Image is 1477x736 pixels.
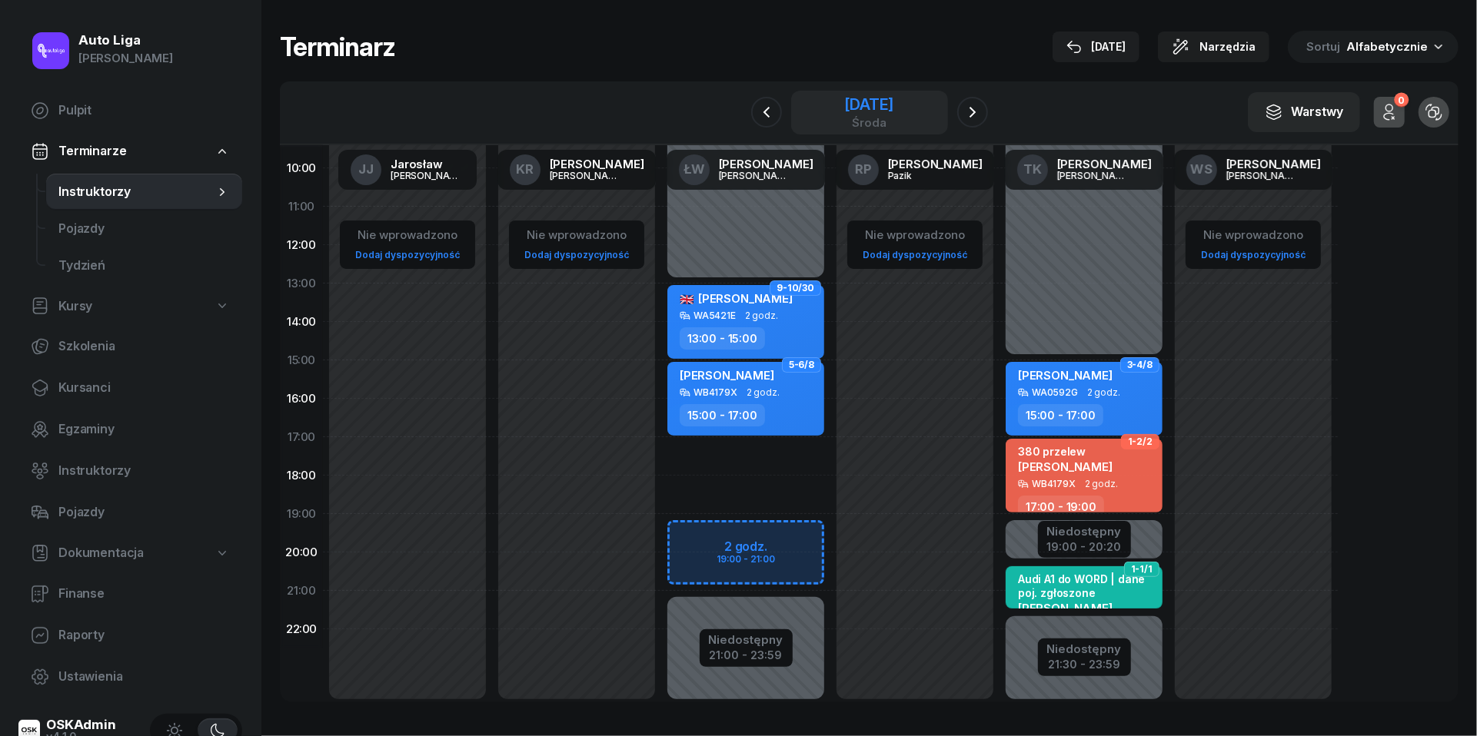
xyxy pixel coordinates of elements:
[18,411,242,448] a: Egzaminy
[777,287,814,290] span: 9-10/30
[516,163,534,176] span: KR
[1158,31,1269,62] button: Narzędzia
[747,387,780,398] span: 2 godz.
[680,292,694,307] span: 🇬🇧
[391,158,464,170] div: Jarosław
[1005,150,1164,190] a: TK[PERSON_NAME][PERSON_NAME]
[18,328,242,365] a: Szkolenia
[1087,387,1120,398] span: 2 godz.
[1057,171,1131,181] div: [PERSON_NAME]
[58,219,230,239] span: Pojazdy
[888,171,962,181] div: Pazik
[280,495,323,533] div: 19:00
[1023,163,1042,176] span: TK
[709,631,783,665] button: Niedostępny21:00 - 23:59
[1018,496,1104,518] div: 17:00 - 19:00
[58,378,230,398] span: Kursanci
[58,337,230,356] span: Szkolenia
[1047,640,1122,674] button: Niedostępny21:30 - 23:59
[58,419,230,439] span: Egzaminy
[1195,222,1312,267] button: Nie wprowadzonoDodaj dyspozycyjność
[280,341,323,380] div: 15:00
[46,174,242,211] a: Instruktorzy
[58,502,230,522] span: Pojazdy
[1346,39,1428,54] span: Alfabetycznie
[78,48,173,68] div: [PERSON_NAME]
[1018,459,1113,474] span: [PERSON_NAME]
[719,158,813,170] div: [PERSON_NAME]
[1032,479,1076,489] div: WB4179X
[1394,93,1409,108] div: 0
[349,222,466,267] button: Nie wprowadzonoDodaj dyspozycyjność
[280,264,323,303] div: 13:00
[280,149,323,187] div: 10:00
[58,256,230,276] span: Tydzień
[1226,158,1321,170] div: [PERSON_NAME]
[58,297,92,317] span: Kursy
[349,246,466,264] a: Dodaj dyspozycyjność
[58,625,230,645] span: Raporty
[18,289,242,324] a: Kursy
[1066,38,1126,56] div: [DATE]
[58,667,230,687] span: Ustawienia
[18,370,242,406] a: Kursanci
[667,150,826,190] a: ŁW[PERSON_NAME][PERSON_NAME]
[844,97,893,112] div: [DATE]
[46,211,242,247] a: Pojazdy
[18,134,242,169] a: Terminarze
[1265,102,1343,122] div: Warstwy
[1190,163,1213,176] span: WS
[680,404,765,426] div: 15:00 - 17:00
[857,225,973,245] div: Nie wprowadzono
[18,575,242,612] a: Finanse
[745,310,778,321] span: 2 godz.
[719,171,793,181] div: [PERSON_NAME]
[1047,537,1122,553] div: 19:00 - 20:20
[78,34,173,47] div: Auto Liga
[518,225,635,245] div: Nie wprowadzono
[280,226,323,264] div: 12:00
[855,163,872,176] span: RP
[280,33,395,61] h1: Terminarz
[1018,368,1113,383] span: [PERSON_NAME]
[684,163,705,176] span: ŁW
[358,163,374,176] span: JJ
[1047,522,1122,556] button: Niedostępny19:00 - 20:20
[280,533,323,572] div: 20:00
[694,387,737,397] div: WB4179X
[46,718,116,731] div: OSKAdmin
[680,368,774,383] span: [PERSON_NAME]
[1047,525,1122,537] div: Niedostępny
[518,222,635,267] button: Nie wprowadzonoDodaj dyspozycyjność
[836,150,995,190] a: RP[PERSON_NAME]Pazik
[280,610,323,648] div: 22:00
[1174,150,1333,190] a: WS[PERSON_NAME][PERSON_NAME]
[1131,568,1153,571] span: 1-1/1
[1047,655,1122,671] div: 21:30 - 23:59
[709,634,783,645] div: Niedostępny
[58,584,230,604] span: Finanse
[550,171,624,181] div: [PERSON_NAME]
[18,658,242,695] a: Ustawienia
[18,92,242,129] a: Pulpit
[280,187,323,226] div: 11:00
[280,572,323,610] div: 21:00
[18,535,242,571] a: Dokumentacja
[680,291,793,306] span: [PERSON_NAME]
[280,456,323,495] div: 18:00
[789,363,814,366] span: 5-6/8
[58,141,126,161] span: Terminarze
[280,380,323,418] div: 16:00
[1306,37,1343,57] span: Sortuj
[844,117,893,128] div: środa
[1248,92,1360,132] button: Warstwy
[58,461,230,481] span: Instruktorzy
[1018,404,1103,426] div: 15:00 - 17:00
[518,246,635,264] a: Dodaj dyspozycyjność
[1195,246,1312,264] a: Dodaj dyspozycyjność
[1053,31,1139,62] button: [DATE]
[349,225,466,245] div: Nie wprowadzono
[550,158,644,170] div: [PERSON_NAME]
[58,101,230,121] span: Pulpit
[1018,601,1113,615] span: [PERSON_NAME]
